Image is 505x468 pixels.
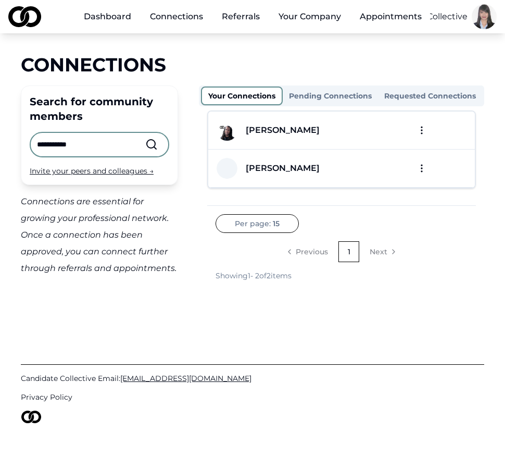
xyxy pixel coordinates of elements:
div: Showing 1 - 2 of 2 items [216,270,292,281]
img: logo [8,6,41,27]
a: Referrals [213,6,268,27]
button: Your Company [270,6,349,27]
a: 1 [338,241,359,262]
div: [PERSON_NAME] [246,162,320,175]
a: Candidate Collective Email:[EMAIL_ADDRESS][DOMAIN_NAME] [21,373,484,384]
button: Your Connections [201,87,283,105]
button: Requested Connections [378,88,482,104]
img: 51457996-7adf-4995-be40-a9f8ac946256-Picture1-profile_picture.jpg [472,4,497,29]
img: fc566690-cf65-45d8-a465-1d4f683599e2-basimCC1-profile_picture.png [217,120,237,141]
a: Connections [142,6,211,27]
div: Invite your peers and colleagues → [30,166,169,176]
div: Connections [21,54,484,75]
button: Per page:15 [216,214,299,233]
nav: Main [75,6,430,27]
a: Dashboard [75,6,140,27]
a: Privacy Policy [21,392,484,402]
a: [PERSON_NAME] [237,124,320,137]
div: [PERSON_NAME] [246,124,320,137]
img: logo [21,411,42,423]
span: [EMAIL_ADDRESS][DOMAIN_NAME] [120,374,251,383]
nav: pagination [216,241,468,262]
a: [PERSON_NAME] [237,162,320,175]
span: 15 [273,218,280,229]
a: Appointments [351,6,430,27]
div: Connections are essential for growing your professional network. Once a connection has been appro... [21,193,178,277]
div: Search for community members [30,94,169,124]
button: Pending Connections [283,88,378,104]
